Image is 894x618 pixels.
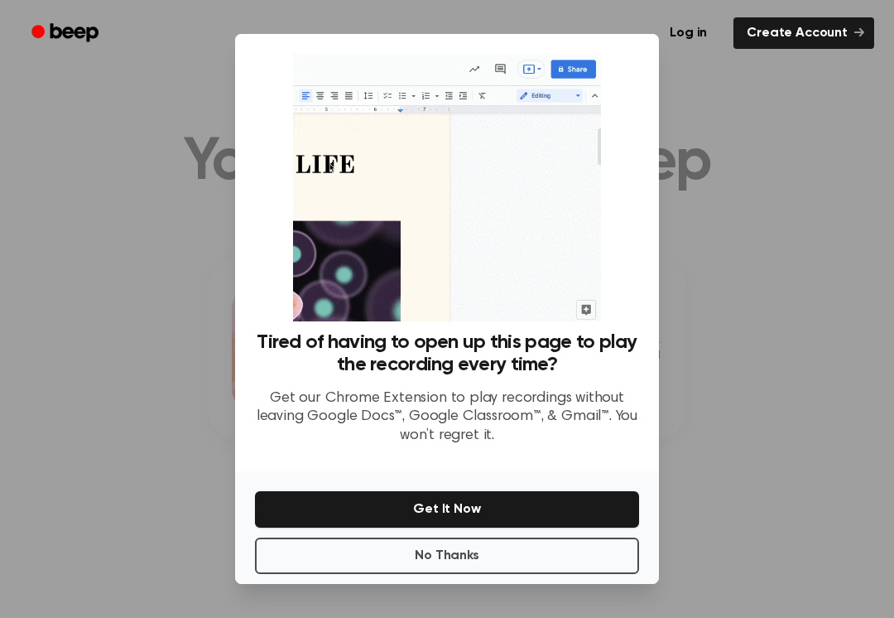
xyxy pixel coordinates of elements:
[20,17,113,50] a: Beep
[293,54,600,321] img: Beep extension in action
[255,491,639,528] button: Get It Now
[255,389,639,446] p: Get our Chrome Extension to play recordings without leaving Google Docs™, Google Classroom™, & Gm...
[733,17,874,49] a: Create Account
[255,331,639,376] h3: Tired of having to open up this page to play the recording every time?
[255,538,639,574] button: No Thanks
[653,14,723,52] a: Log in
